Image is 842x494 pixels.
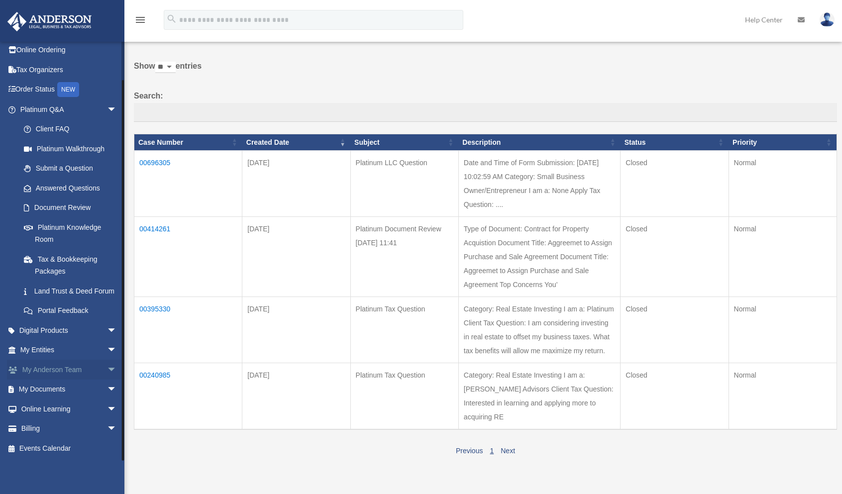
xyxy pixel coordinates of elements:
td: Platinum Tax Question [350,363,458,430]
a: Client FAQ [14,119,127,139]
th: Created Date: activate to sort column ascending [242,134,350,151]
td: Closed [621,151,729,217]
a: Previous [456,447,483,455]
td: Normal [729,217,837,297]
td: 00696305 [134,151,242,217]
i: search [166,13,177,24]
td: Platinum Tax Question [350,297,458,363]
th: Status: activate to sort column ascending [621,134,729,151]
img: Anderson Advisors Platinum Portal [4,12,95,31]
a: My Documentsarrow_drop_down [7,380,132,399]
div: NEW [57,82,79,97]
a: Platinum Q&Aarrow_drop_down [7,99,127,119]
a: My Anderson Teamarrow_drop_down [7,360,132,380]
a: Portal Feedback [14,301,127,321]
td: Normal [729,151,837,217]
a: Platinum Walkthrough [14,139,127,159]
a: Land Trust & Deed Forum [14,281,127,301]
a: My Entitiesarrow_drop_down [7,340,132,360]
a: menu [134,17,146,26]
td: 00414261 [134,217,242,297]
a: Order StatusNEW [7,80,132,100]
span: arrow_drop_down [107,340,127,361]
a: Billingarrow_drop_down [7,419,132,439]
td: Normal [729,297,837,363]
a: Online Ordering [7,40,132,60]
span: arrow_drop_down [107,419,127,439]
td: Category: Real Estate Investing I am a: Platinum Client Tax Question: I am considering investing ... [458,297,620,363]
td: [DATE] [242,297,350,363]
a: Online Learningarrow_drop_down [7,399,132,419]
select: Showentries [155,62,176,73]
td: Closed [621,297,729,363]
img: User Pic [820,12,835,27]
td: [DATE] [242,217,350,297]
a: Submit a Question [14,159,127,179]
td: Platinum Document Review [DATE] 11:41 [350,217,458,297]
td: Normal [729,363,837,430]
th: Case Number: activate to sort column ascending [134,134,242,151]
td: [DATE] [242,151,350,217]
td: 00395330 [134,297,242,363]
i: menu [134,14,146,26]
a: Platinum Knowledge Room [14,217,127,249]
a: Tax & Bookkeeping Packages [14,249,127,281]
input: Search: [134,103,837,122]
a: Tax Organizers [7,60,132,80]
label: Search: [134,89,837,122]
a: Digital Productsarrow_drop_down [7,320,132,340]
td: Type of Document: Contract for Property Acquistion Document Title: Aggreemet to Assign Purchase a... [458,217,620,297]
span: arrow_drop_down [107,99,127,120]
td: Platinum LLC Question [350,151,458,217]
span: arrow_drop_down [107,320,127,341]
a: Document Review [14,198,127,218]
td: Date and Time of Form Submission: [DATE] 10:02:59 AM Category: Small Business Owner/Entrepreneur ... [458,151,620,217]
td: 00240985 [134,363,242,430]
th: Priority: activate to sort column ascending [729,134,837,151]
span: arrow_drop_down [107,360,127,380]
span: arrow_drop_down [107,380,127,400]
th: Description: activate to sort column ascending [458,134,620,151]
a: Answered Questions [14,178,122,198]
a: Next [501,447,515,455]
td: Category: Real Estate Investing I am a: [PERSON_NAME] Advisors Client Tax Question: Interested in... [458,363,620,430]
label: Show entries [134,59,837,83]
td: Closed [621,217,729,297]
td: Closed [621,363,729,430]
th: Subject: activate to sort column ascending [350,134,458,151]
td: [DATE] [242,363,350,430]
a: Events Calendar [7,438,132,458]
a: 1 [490,447,494,455]
span: arrow_drop_down [107,399,127,419]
